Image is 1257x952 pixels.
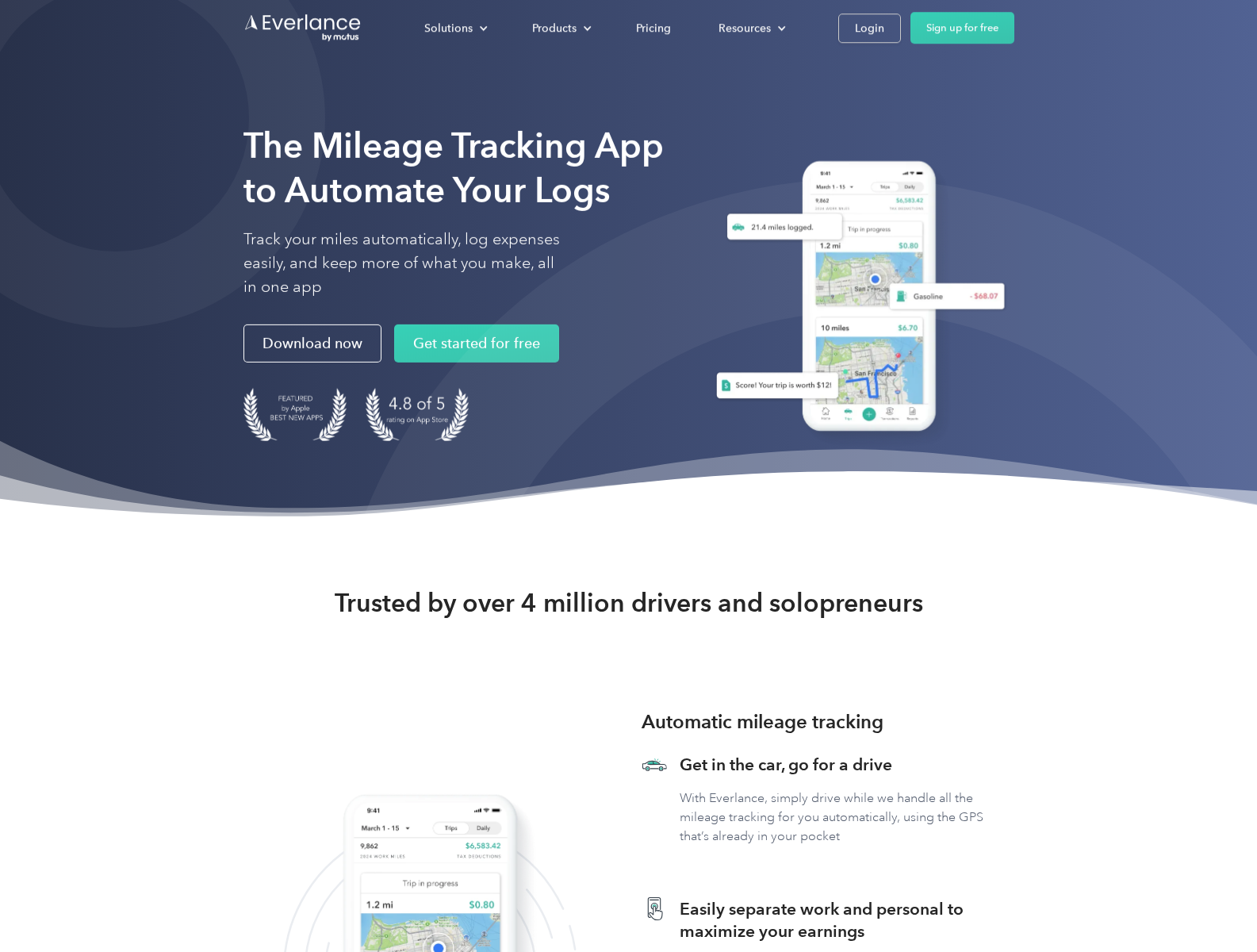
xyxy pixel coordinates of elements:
[855,18,884,38] div: Login
[243,388,347,441] img: Badge for Featured by Apple Best New Apps
[636,18,671,38] div: Pricing
[516,14,604,42] div: Products
[408,14,500,42] div: Solutions
[620,14,687,42] a: Pricing
[719,18,771,38] div: Resources
[335,587,923,619] strong: Trusted by over 4 million drivers and solopreneurs
[680,898,1014,942] h3: Easily separate work and personal to maximize your earnings
[910,12,1014,44] a: Sign up for free
[642,708,883,736] h3: Automatic mileage tracking
[424,18,473,38] div: Solutions
[838,13,901,43] a: Login
[703,14,799,42] div: Resources
[366,388,469,441] img: 4.9 out of 5 stars on the app store
[243,125,664,211] strong: The Mileage Tracking App to Automate Your Logs
[532,18,577,38] div: Products
[394,324,559,363] a: Get started for free
[243,324,381,363] a: Download now
[243,13,362,43] a: Go to homepage
[243,228,561,299] p: Track your miles automatically, log expenses easily, and keep more of what you make, all in one app
[697,149,1014,450] img: Everlance, mileage tracker app, expense tracking app
[680,789,1014,846] p: With Everlance, simply drive while we handle all the mileage tracking for you automatically, usin...
[680,754,1014,776] h3: Get in the car, go for a drive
